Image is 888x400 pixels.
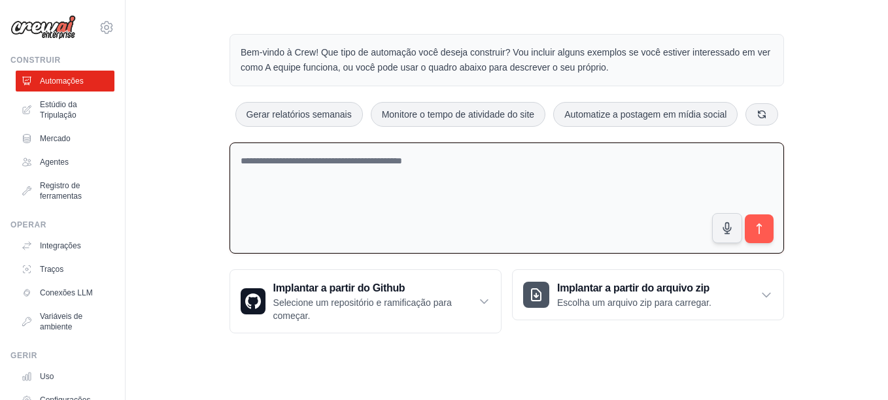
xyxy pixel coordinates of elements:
font: Traços [40,264,63,275]
a: Automações [16,71,114,92]
a: Estúdio da Tripulação [16,94,114,125]
img: Logotipo [10,15,76,40]
font: Mercado [40,133,71,144]
font: Uso [40,371,54,382]
div: Gerir [10,350,114,361]
font: Conexões LLM [40,288,93,298]
a: Uso [16,366,114,387]
a: Mercado [16,128,114,149]
h3: Implantar a partir do arquivo zip [557,280,711,296]
button: Gerar relatórios semanais [235,102,363,127]
a: Registro de ferramentas [16,175,114,207]
font: Automações [40,76,84,86]
p: Escolha um arquivo zip para carregar. [557,296,711,309]
font: Integrações [40,241,81,251]
div: Construir [10,55,114,65]
a: Variáveis de ambiente [16,306,114,337]
button: Monitore o tempo de atividade do site [371,102,545,127]
button: Automatize a postagem em mídia social [553,102,738,127]
div: Operar [10,220,114,230]
font: Agentes [40,157,69,167]
p: Bem-vindo à Crew! Que tipo de automação você deseja construir? Vou incluir alguns exemplos se voc... [241,45,773,75]
a: Integrações [16,235,114,256]
h3: Implantar a partir do Github [273,280,479,296]
p: Selecione um repositório e ramificação para começar. [273,296,479,322]
font: Registro de ferramentas [40,180,109,201]
font: Estúdio da Tripulação [40,99,109,120]
a: Traços [16,259,114,280]
font: Variáveis de ambiente [40,311,109,332]
a: Agentes [16,152,114,173]
a: Conexões LLM [16,282,114,303]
